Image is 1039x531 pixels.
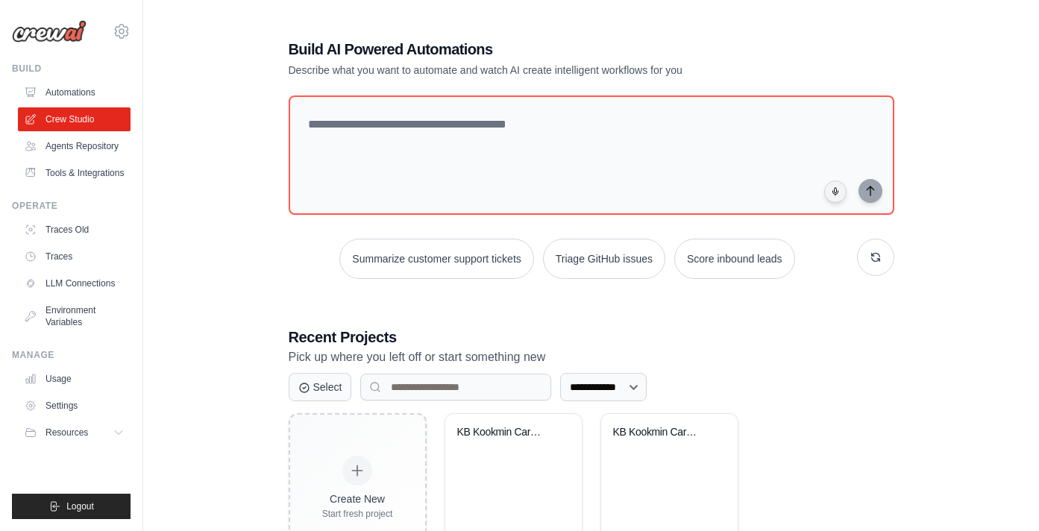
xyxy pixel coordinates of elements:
[289,348,894,367] p: Pick up where you left off or start something new
[18,298,131,334] a: Environment Variables
[613,426,703,439] div: KB Kookmin Card Media-Specific Marketing Automation
[18,245,131,268] a: Traces
[322,491,393,506] div: Create New
[18,367,131,391] a: Usage
[322,508,393,520] div: Start fresh project
[824,180,847,203] button: Click to speak your automation idea
[12,200,131,212] div: Operate
[66,500,94,512] span: Logout
[289,327,894,348] h3: Recent Projects
[12,494,131,519] button: Logout
[12,20,87,43] img: Logo
[674,239,795,279] button: Score inbound leads
[857,239,894,276] button: Get new suggestions
[457,426,547,439] div: KB Kookmin Card Marketing Campaign Automation
[18,161,131,185] a: Tools & Integrations
[543,239,665,279] button: Triage GitHub issues
[18,394,131,418] a: Settings
[18,218,131,242] a: Traces Old
[18,134,131,158] a: Agents Repository
[18,81,131,104] a: Automations
[289,373,352,401] button: Select
[18,421,131,444] button: Resources
[289,39,790,60] h1: Build AI Powered Automations
[18,107,131,131] a: Crew Studio
[339,239,533,279] button: Summarize customer support tickets
[45,427,88,439] span: Resources
[18,271,131,295] a: LLM Connections
[12,63,131,75] div: Build
[289,63,790,78] p: Describe what you want to automate and watch AI create intelligent workflows for you
[12,349,131,361] div: Manage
